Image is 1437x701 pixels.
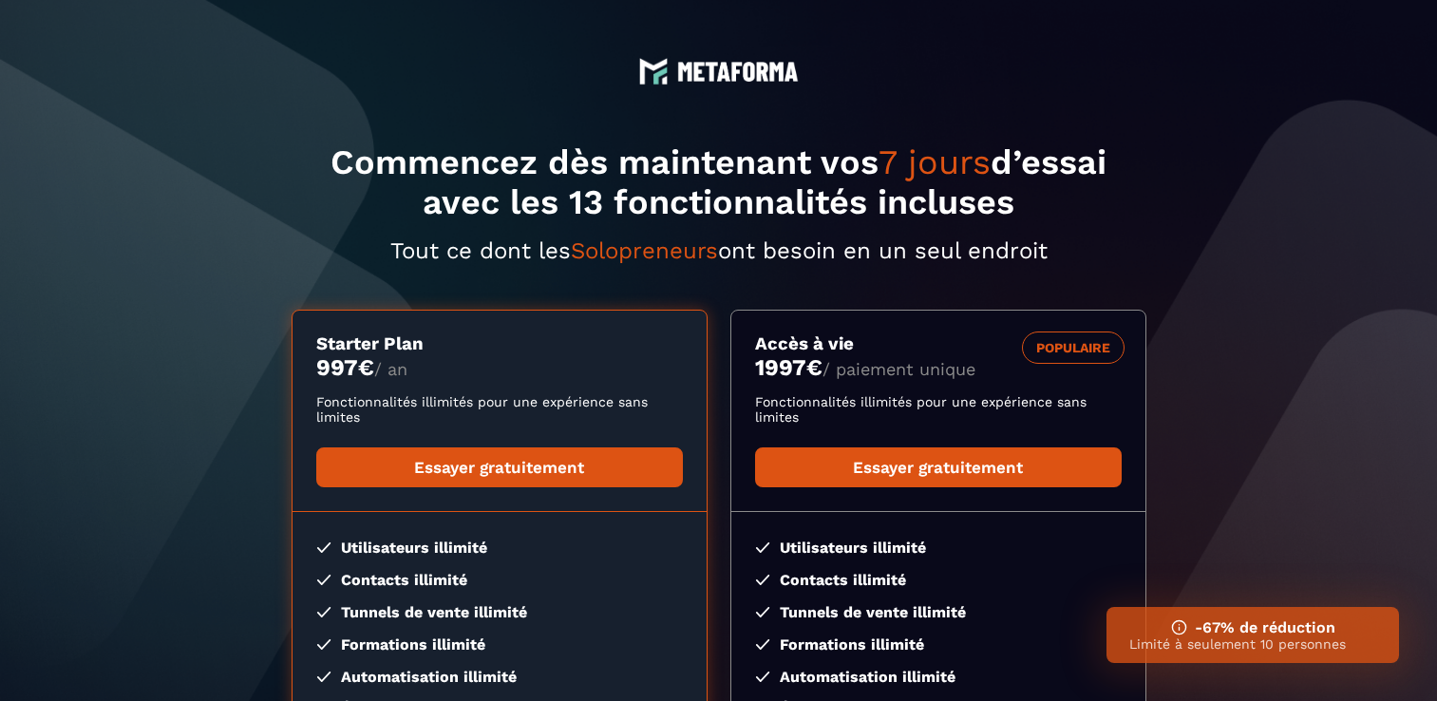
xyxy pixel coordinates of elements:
li: Utilisateurs illimité [316,539,683,557]
currency: € [806,354,822,381]
h3: Starter Plan [316,333,683,354]
li: Tunnels de vente illimité [755,603,1122,621]
money: 997 [316,354,374,381]
p: Fonctionnalités illimités pour une expérience sans limites [755,394,1122,425]
p: Limité à seulement 10 personnes [1129,636,1376,652]
p: Tout ce dont les ont besoin en un seul endroit [292,237,1146,264]
img: ifno [1171,619,1187,635]
a: Essayer gratuitement [316,447,683,487]
img: checked [316,575,331,585]
a: Essayer gratuitement [755,447,1122,487]
p: Fonctionnalités illimités pour une expérience sans limites [316,394,683,425]
span: 7 jours [879,142,991,182]
img: checked [316,672,331,682]
span: Solopreneurs [571,237,718,264]
img: checked [755,639,770,650]
img: logo [639,57,668,85]
img: logo [677,62,799,82]
h1: Commencez dès maintenant vos d’essai avec les 13 fonctionnalités incluses [292,142,1146,222]
img: checked [755,607,770,617]
img: checked [316,607,331,617]
currency: € [358,354,374,381]
li: Contacts illimité [755,571,1122,589]
h3: Accès à vie [755,333,1122,354]
span: / an [374,359,407,379]
div: POPULAIRE [1022,332,1125,364]
h3: -67% de réduction [1129,618,1376,636]
img: checked [316,639,331,650]
li: Tunnels de vente illimité [316,603,683,621]
img: checked [755,542,770,553]
img: checked [755,575,770,585]
li: Utilisateurs illimité [755,539,1122,557]
li: Formations illimité [316,635,683,654]
li: Formations illimité [755,635,1122,654]
li: Contacts illimité [316,571,683,589]
img: checked [316,542,331,553]
li: Automatisation illimité [316,668,683,686]
li: Automatisation illimité [755,668,1122,686]
money: 1997 [755,354,822,381]
span: / paiement unique [822,359,975,379]
img: checked [755,672,770,682]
